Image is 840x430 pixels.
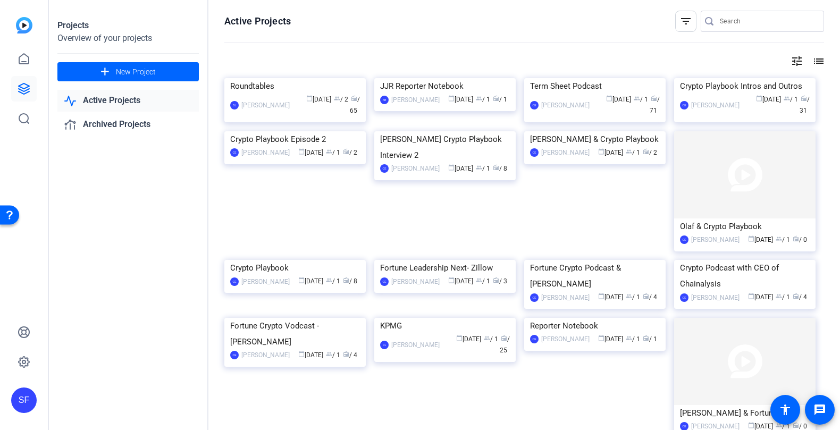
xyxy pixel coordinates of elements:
[230,101,239,109] div: DL
[598,335,604,341] span: calendar_today
[784,96,798,103] span: / 1
[476,164,482,171] span: group
[793,422,799,428] span: radio
[691,234,740,245] div: [PERSON_NAME]
[484,335,490,341] span: group
[230,318,360,350] div: Fortune Crypto Vodcast - [PERSON_NAME]
[493,95,499,102] span: radio
[351,95,357,102] span: radio
[343,351,357,359] span: / 4
[391,276,440,287] div: [PERSON_NAME]
[756,96,781,103] span: [DATE]
[606,96,631,103] span: [DATE]
[448,165,473,172] span: [DATE]
[326,351,340,359] span: / 1
[493,165,507,172] span: / 8
[380,131,510,163] div: [PERSON_NAME] Crypto Playbook Interview 2
[643,335,649,341] span: radio
[776,293,782,299] span: group
[16,17,32,33] img: blue-gradient.svg
[57,62,199,81] button: New Project
[776,236,790,243] span: / 1
[784,95,790,102] span: group
[343,149,357,156] span: / 2
[679,15,692,28] mat-icon: filter_list
[626,293,632,299] span: group
[224,15,291,28] h1: Active Projects
[493,96,507,103] span: / 1
[793,235,799,242] span: radio
[776,293,790,301] span: / 1
[800,96,810,114] span: / 31
[626,335,640,343] span: / 1
[776,235,782,242] span: group
[230,78,360,94] div: Roundtables
[380,277,389,286] div: CE
[680,101,688,109] div: CE
[643,148,649,155] span: radio
[57,32,199,45] div: Overview of your projects
[98,65,112,79] mat-icon: add
[626,148,632,155] span: group
[643,293,657,301] span: / 4
[391,163,440,174] div: [PERSON_NAME]
[626,293,640,301] span: / 1
[598,149,623,156] span: [DATE]
[541,100,590,111] div: [PERSON_NAME]
[57,19,199,32] div: Projects
[791,55,803,68] mat-icon: tune
[326,277,340,285] span: / 1
[448,164,455,171] span: calendar_today
[380,164,389,173] div: CE
[530,148,539,157] div: CE
[776,422,782,428] span: group
[298,149,323,156] span: [DATE]
[241,350,290,360] div: [PERSON_NAME]
[530,260,660,292] div: Fortune Crypto Podcast & [PERSON_NAME]
[643,335,657,343] span: / 1
[748,422,754,428] span: calendar_today
[230,148,239,157] div: CE
[793,236,807,243] span: / 0
[680,78,810,94] div: Crypto Playbook Intros and Outros
[530,318,660,334] div: Reporter Notebook
[634,96,648,103] span: / 1
[650,96,660,114] span: / 71
[493,164,499,171] span: radio
[680,405,810,421] div: [PERSON_NAME] & Fortune
[230,277,239,286] div: CE
[391,95,440,105] div: [PERSON_NAME]
[748,293,754,299] span: calendar_today
[680,235,688,244] div: CE
[476,165,490,172] span: / 1
[448,96,473,103] span: [DATE]
[500,335,510,354] span: / 25
[343,277,349,283] span: radio
[748,236,773,243] span: [DATE]
[501,335,507,341] span: radio
[484,335,498,343] span: / 1
[530,335,539,343] div: CE
[326,351,332,357] span: group
[541,334,590,344] div: [PERSON_NAME]
[476,96,490,103] span: / 1
[691,292,740,303] div: [PERSON_NAME]
[448,95,455,102] span: calendar_today
[748,423,773,430] span: [DATE]
[11,387,37,413] div: SF
[748,235,754,242] span: calendar_today
[343,351,349,357] span: radio
[241,100,290,111] div: [PERSON_NAME]
[380,96,389,104] div: AB
[493,277,507,285] span: / 3
[380,318,510,334] div: KPMG
[298,277,323,285] span: [DATE]
[598,293,604,299] span: calendar_today
[598,293,623,301] span: [DATE]
[756,95,762,102] span: calendar_today
[651,95,657,102] span: radio
[801,95,807,102] span: radio
[634,95,640,102] span: group
[793,293,807,301] span: / 4
[380,78,510,94] div: JJR Reporter Notebook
